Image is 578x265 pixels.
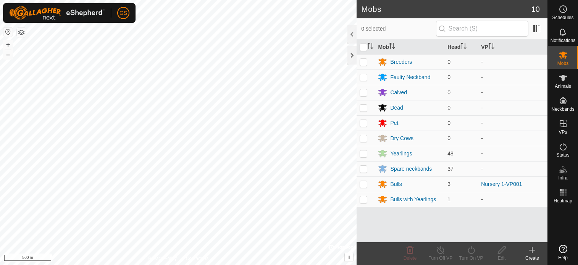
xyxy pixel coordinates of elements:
span: Neckbands [551,107,574,111]
span: 0 [447,135,450,141]
a: Help [548,242,578,263]
a: Privacy Policy [148,255,177,262]
div: Edit [486,255,517,262]
p-sorticon: Activate to sort [367,44,373,50]
a: Nursery 1-VP001 [481,181,522,187]
span: 0 [447,89,450,95]
span: 0 [447,59,450,65]
span: Delete [404,255,417,261]
td: - [478,54,547,69]
input: Search (S) [436,21,528,37]
p-sorticon: Activate to sort [460,44,467,50]
span: 10 [531,3,540,15]
button: + [3,40,13,49]
td: - [478,100,547,115]
p-sorticon: Activate to sort [488,44,494,50]
div: Create [517,255,547,262]
span: Heatmap [554,199,572,203]
td: - [478,192,547,207]
div: Dead [390,104,403,112]
div: Turn On VP [456,255,486,262]
button: Reset Map [3,27,13,37]
span: 0 [447,105,450,111]
div: Turn Off VP [425,255,456,262]
th: Mob [375,40,444,55]
span: 48 [447,150,454,157]
td: - [478,115,547,131]
span: Mobs [557,61,568,66]
button: i [345,253,353,262]
button: Map Layers [17,28,26,37]
span: Infra [558,176,567,180]
span: VPs [559,130,567,134]
td: - [478,69,547,85]
span: 0 selected [361,25,436,33]
span: 0 [447,74,450,80]
div: Spare neckbands [390,165,432,173]
div: Pet [390,119,398,127]
div: Faulty Neckband [390,73,430,81]
th: VP [478,40,547,55]
td: - [478,131,547,146]
span: Status [556,153,569,157]
span: Help [558,255,568,260]
span: Notifications [551,38,575,43]
img: Gallagher Logo [9,6,105,20]
span: GS [119,9,127,17]
span: 1 [447,196,450,202]
td: - [478,85,547,100]
span: i [348,254,350,260]
div: Yearlings [390,150,412,158]
div: Breeders [390,58,412,66]
div: Bulls [390,180,402,188]
span: 0 [447,120,450,126]
td: - [478,146,547,161]
p-sorticon: Activate to sort [389,44,395,50]
button: – [3,50,13,59]
th: Head [444,40,478,55]
a: Contact Us [186,255,208,262]
td: - [478,161,547,176]
span: Animals [555,84,571,89]
span: 37 [447,166,454,172]
div: Calved [390,89,407,97]
span: Schedules [552,15,573,20]
h2: Mobs [361,5,531,14]
span: 3 [447,181,450,187]
div: Dry Cows [390,134,413,142]
div: Bulls with Yearlings [390,196,436,204]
